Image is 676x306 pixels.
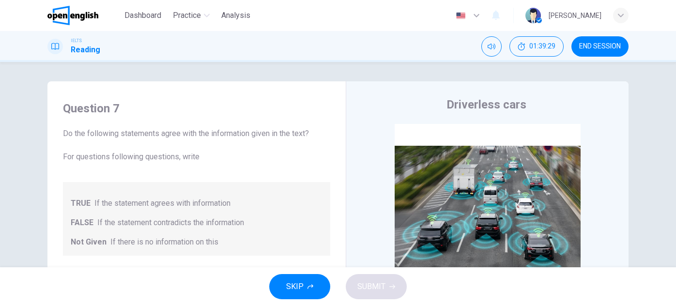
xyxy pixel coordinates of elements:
a: OpenEnglish logo [47,6,121,25]
span: Analysis [221,10,250,21]
span: FALSE [71,217,93,229]
h1: Reading [71,44,100,56]
button: SKIP [269,274,330,299]
button: Dashboard [121,7,165,24]
span: If the statement agrees with information [94,198,230,209]
img: en [455,12,467,19]
span: END SESSION [579,43,621,50]
div: Hide [509,36,564,57]
span: 01:39:29 [529,43,555,50]
span: TRUE [71,198,91,209]
span: If the statement contradicts the information [97,217,244,229]
button: Practice [169,7,214,24]
span: Dashboard [124,10,161,21]
img: OpenEnglish logo [47,6,98,25]
span: If there is no information on this [110,236,218,248]
button: 01:39:29 [509,36,564,57]
h4: Driverless cars [446,97,526,112]
h4: Question 7 [63,101,330,116]
span: SKIP [286,280,304,293]
button: END SESSION [571,36,629,57]
div: [PERSON_NAME] [549,10,601,21]
span: IELTS [71,37,82,44]
span: Do the following statements agree with the information given in the text? For questions following... [63,128,330,163]
div: Mute [481,36,502,57]
img: Profile picture [525,8,541,23]
span: Practice [173,10,201,21]
button: Analysis [217,7,254,24]
span: Not Given [71,236,107,248]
